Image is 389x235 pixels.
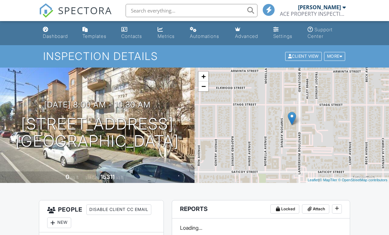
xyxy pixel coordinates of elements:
div: New [47,218,71,228]
span: SPECTORA [58,3,112,17]
a: © OpenStreetMap contributors [338,178,387,182]
div: More [324,52,345,61]
a: Settings [271,24,300,43]
h1: Inspection Details [43,50,346,62]
a: Leaflet [308,178,318,182]
a: Metrics [155,24,182,43]
div: ACE PROPERTY INSPECTIONS [280,11,346,17]
a: Templates [80,24,113,43]
a: Zoom in [198,72,208,81]
a: Zoom out [198,81,208,91]
a: Support Center [305,24,349,43]
h3: [DATE] 8:00 am - 10:30 am [44,100,151,109]
div: Disable Client CC Email [86,204,151,215]
a: SPECTORA [39,9,112,23]
div: [PERSON_NAME] [298,4,341,11]
h3: People [39,200,164,232]
div: Contacts [121,33,142,39]
div: Automations [190,33,219,39]
a: © MapTiler [319,178,337,182]
span: sq.ft. [116,175,124,180]
div: Metrics [158,33,175,39]
div: Settings [273,33,292,39]
div: 0 [66,173,69,180]
div: Support Center [308,27,333,39]
h1: [STREET_ADDRESS] [GEOGRAPHIC_DATA] [15,115,179,150]
a: Advanced [232,24,266,43]
div: 15311 [101,173,115,180]
a: Automations (Basic) [187,24,227,43]
a: Client View [284,53,323,58]
a: Contacts [119,24,150,43]
a: Dashboard [40,24,75,43]
div: | [306,177,389,183]
div: Templates [82,33,106,39]
span: sq. ft. [70,175,79,180]
div: Dashboard [43,33,68,39]
input: Search everything... [126,4,257,17]
div: Client View [285,52,322,61]
div: Advanced [235,33,258,39]
img: The Best Home Inspection Software - Spectora [39,3,53,18]
span: Lot Size [86,175,100,180]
